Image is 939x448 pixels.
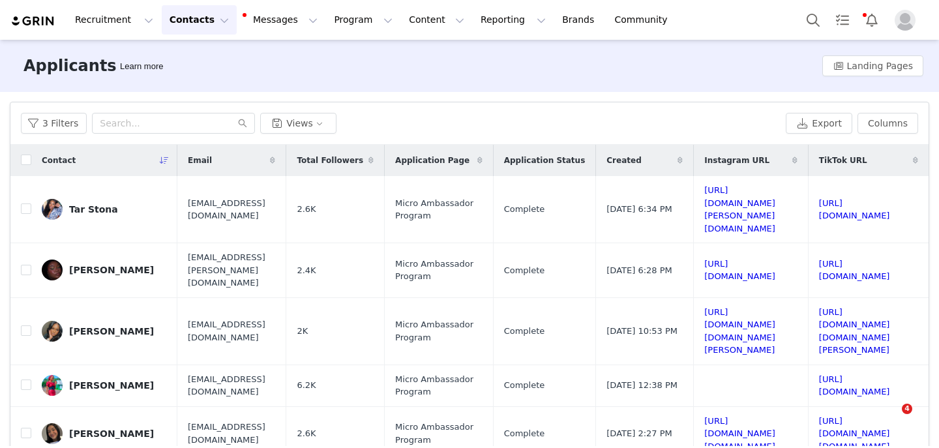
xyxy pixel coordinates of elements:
[188,421,275,446] span: [EMAIL_ADDRESS][DOMAIN_NAME]
[69,428,154,439] div: [PERSON_NAME]
[42,375,63,396] img: e26f0b5b-b7d3-4538-aaca-85941497b0f1.jpg
[326,5,400,35] button: Program
[606,379,678,392] span: [DATE] 12:38 PM
[69,204,118,215] div: Tar Stona
[238,119,247,128] i: icon: search
[260,113,336,134] button: Views
[822,55,923,76] button: Landing Pages
[42,260,167,280] a: [PERSON_NAME]
[69,265,154,275] div: [PERSON_NAME]
[42,155,76,166] span: Contact
[902,404,912,414] span: 4
[704,307,775,355] a: [URL][DOMAIN_NAME][DOMAIN_NAME][PERSON_NAME]
[401,5,472,35] button: Content
[42,375,167,396] a: [PERSON_NAME]
[297,155,363,166] span: Total Followers
[237,5,325,35] button: Messages
[297,264,316,277] span: 2.4K
[42,321,63,342] img: f886d0d8-8a26-44fa-87ec-6acd2bdb4f1e.jpg
[10,15,56,27] img: grin logo
[606,155,641,166] span: Created
[395,421,483,446] span: Micro Ambassador Program
[819,198,890,221] a: [URL][DOMAIN_NAME]
[395,197,483,222] span: Micro Ambassador Program
[504,264,545,277] span: Complete
[297,203,316,216] span: 2.6K
[704,155,769,166] span: Instagram URL
[828,5,857,35] a: Tasks
[21,113,87,134] button: 3 Filters
[554,5,606,35] a: Brands
[875,404,906,435] iframe: Intercom live chat
[188,251,275,290] span: [EMAIL_ADDRESS][PERSON_NAME][DOMAIN_NAME]
[606,427,672,440] span: [DATE] 2:27 PM
[92,113,255,134] input: Search...
[887,10,929,31] button: Profile
[504,427,545,440] span: Complete
[857,5,886,35] button: Notifications
[69,380,154,391] div: [PERSON_NAME]
[23,54,117,78] h3: Applicants
[819,155,867,166] span: TikTok URL
[42,423,167,444] a: [PERSON_NAME]
[504,325,545,338] span: Complete
[606,325,678,338] span: [DATE] 10:53 PM
[606,264,672,277] span: [DATE] 6:28 PM
[42,199,63,220] img: 628f2e70-1a76-4b88-9c24-1dedab9413d4.jpg
[704,185,775,233] a: [URL][DOMAIN_NAME][PERSON_NAME][DOMAIN_NAME]
[162,5,237,35] button: Contacts
[188,373,275,398] span: [EMAIL_ADDRESS][DOMAIN_NAME]
[504,379,545,392] span: Complete
[395,155,469,166] span: Application Page
[895,10,916,31] img: placeholder-profile.jpg
[819,307,890,355] a: [URL][DOMAIN_NAME][DOMAIN_NAME][PERSON_NAME]
[42,321,167,342] a: [PERSON_NAME]
[188,318,275,344] span: [EMAIL_ADDRESS][DOMAIN_NAME]
[67,5,161,35] button: Recruitment
[395,258,483,283] span: Micro Ambassador Program
[473,5,554,35] button: Reporting
[504,155,586,166] span: Application Status
[704,259,775,282] a: [URL][DOMAIN_NAME]
[799,5,827,35] button: Search
[297,325,308,338] span: 2K
[819,259,890,282] a: [URL][DOMAIN_NAME]
[504,203,545,216] span: Complete
[819,374,890,397] a: [URL][DOMAIN_NAME]
[607,5,681,35] a: Community
[42,199,167,220] a: Tar Stona
[297,379,316,392] span: 6.2K
[786,113,852,134] button: Export
[188,155,212,166] span: Email
[395,318,483,344] span: Micro Ambassador Program
[188,197,275,222] span: [EMAIL_ADDRESS][DOMAIN_NAME]
[297,427,316,440] span: 2.6K
[69,326,154,336] div: [PERSON_NAME]
[857,113,918,134] button: Columns
[606,203,672,216] span: [DATE] 6:34 PM
[117,60,166,73] div: Tooltip anchor
[395,373,483,398] span: Micro Ambassador Program
[42,423,63,444] img: 4392ccaf-030a-4373-92c7-bc04a50e6d6b.jpg
[42,260,63,280] img: 71c1c800-5539-480f-9155-dca28c0de105.jpg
